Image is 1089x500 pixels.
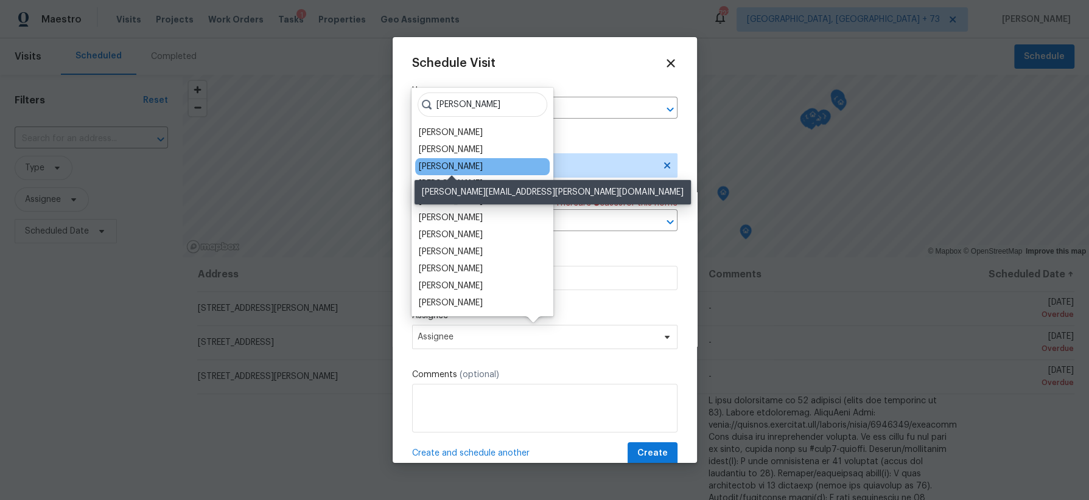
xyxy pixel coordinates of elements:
[415,180,691,204] div: [PERSON_NAME][EMAIL_ADDRESS][PERSON_NAME][DOMAIN_NAME]
[419,127,483,139] div: [PERSON_NAME]
[664,57,678,70] span: Close
[662,214,679,231] button: Open
[412,57,495,69] span: Schedule Visit
[628,442,678,465] button: Create
[419,161,483,173] div: [PERSON_NAME]
[460,370,499,379] span: (optional)
[419,144,483,156] div: [PERSON_NAME]
[412,85,678,97] label: Home
[419,263,483,275] div: [PERSON_NAME]
[662,101,679,118] button: Open
[419,212,483,224] div: [PERSON_NAME]
[419,178,483,190] div: [PERSON_NAME]
[419,280,483,292] div: [PERSON_NAME]
[412,369,678,381] label: Comments
[637,446,668,461] span: Create
[418,332,656,342] span: Assignee
[419,246,483,258] div: [PERSON_NAME]
[419,297,483,309] div: [PERSON_NAME]
[412,447,530,459] span: Create and schedule another
[419,229,483,241] div: [PERSON_NAME]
